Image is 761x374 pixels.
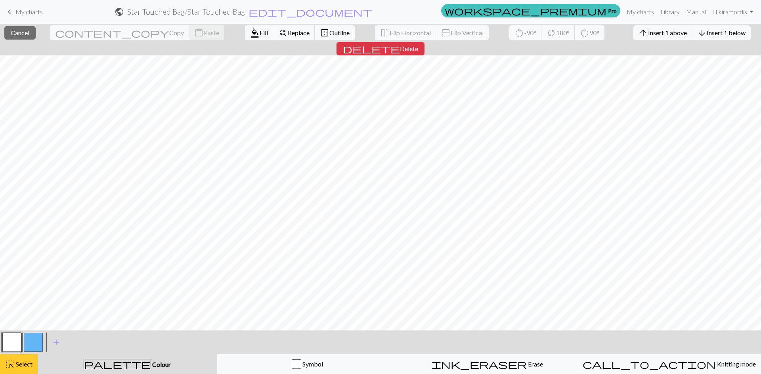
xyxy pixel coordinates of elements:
span: add [52,337,61,348]
button: Delete [337,42,424,55]
span: border_outer [320,27,329,38]
span: workspace_premium [445,5,606,16]
button: Colour [38,354,217,374]
button: Knitting mode [577,354,761,374]
button: Fill [245,25,273,40]
button: Insert 1 above [633,25,692,40]
span: rotate_right [580,27,589,38]
span: edit_document [249,6,372,17]
span: format_color_fill [250,27,260,38]
span: Insert 1 below [707,29,746,36]
h2: Star Touched Bag / Star Touched Bag [127,7,245,16]
span: arrow_downward [697,27,707,38]
span: 90° [589,29,599,36]
a: Manual [683,4,709,20]
span: highlight_alt [5,359,15,370]
span: My charts [15,8,43,15]
span: Fill [260,29,268,36]
button: Replace [273,25,315,40]
span: Symbol [301,360,323,368]
span: 180° [556,29,570,36]
button: Flip Vertical [436,25,489,40]
span: Copy [169,29,184,36]
button: Copy [50,25,189,40]
span: call_to_action [583,359,716,370]
span: sync [547,27,556,38]
span: rotate_left [514,27,524,38]
span: public [115,6,124,17]
button: 180° [541,25,575,40]
span: Flip Horizontal [390,29,431,36]
button: Insert 1 below [692,25,751,40]
span: flip [440,28,451,38]
span: Replace [288,29,310,36]
a: My charts [623,4,657,20]
span: delete [343,43,400,54]
span: Select [15,360,33,368]
span: Cancel [11,29,29,36]
span: find_replace [278,27,288,38]
span: flip [380,27,390,38]
button: 90° [575,25,604,40]
span: Erase [527,360,543,368]
span: Delete [400,45,418,52]
button: Flip Horizontal [375,25,436,40]
button: -90° [509,25,542,40]
button: Cancel [4,26,36,40]
span: Outline [329,29,350,36]
span: Insert 1 above [648,29,687,36]
span: palette [84,359,151,370]
a: Library [657,4,683,20]
a: Pro [441,4,620,17]
a: Hikiramordis [709,4,756,20]
button: Erase [397,354,577,374]
span: arrow_upward [639,27,648,38]
span: Colour [151,361,171,368]
a: My charts [5,5,43,19]
span: Flip Vertical [451,29,484,36]
span: Knitting mode [716,360,756,368]
span: ink_eraser [432,359,527,370]
span: keyboard_arrow_left [5,6,14,17]
button: Outline [315,25,355,40]
span: content_copy [55,27,169,38]
span: -90° [524,29,536,36]
button: Symbol [217,354,398,374]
